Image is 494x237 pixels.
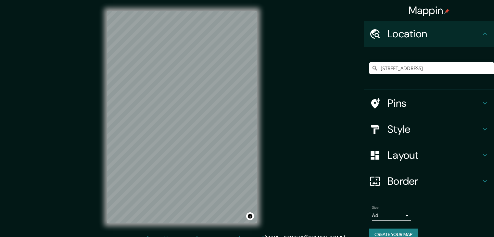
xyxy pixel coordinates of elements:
[372,205,379,210] label: Size
[372,210,411,221] div: A4
[436,212,487,230] iframe: Help widget launcher
[387,149,481,162] h4: Layout
[369,62,494,74] input: Pick your city or area
[387,123,481,136] h4: Style
[107,11,257,223] canvas: Map
[364,116,494,142] div: Style
[364,90,494,116] div: Pins
[364,142,494,168] div: Layout
[387,27,481,40] h4: Location
[387,97,481,110] h4: Pins
[444,9,450,14] img: pin-icon.png
[246,212,254,220] button: Toggle attribution
[364,168,494,194] div: Border
[364,21,494,47] div: Location
[409,4,450,17] h4: Mappin
[387,175,481,188] h4: Border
